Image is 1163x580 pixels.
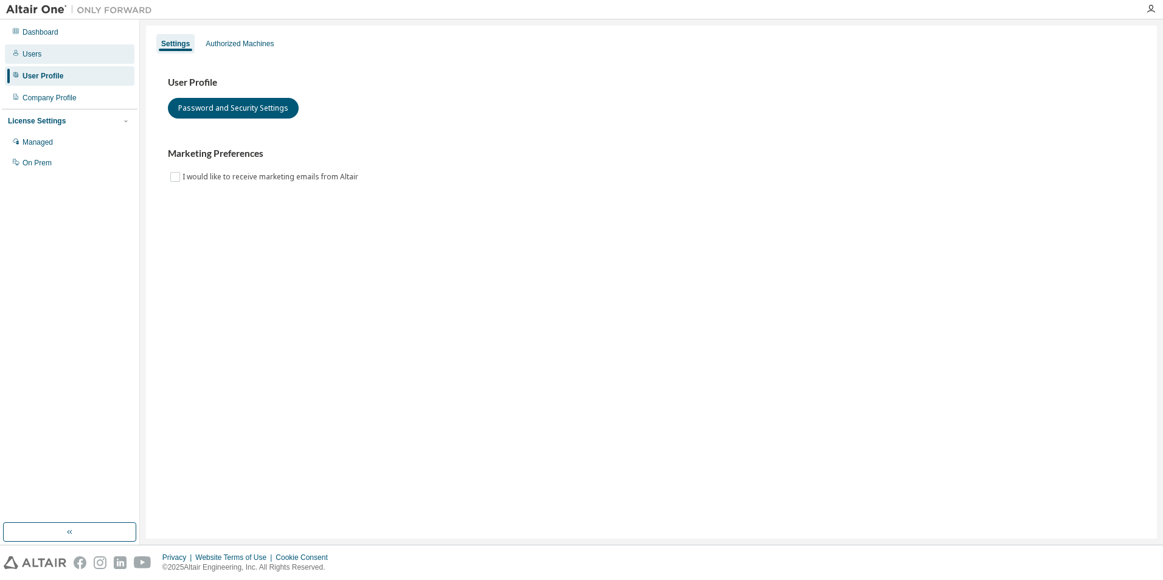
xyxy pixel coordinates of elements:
label: I would like to receive marketing emails from Altair [182,170,361,184]
div: Authorized Machines [206,39,274,49]
img: facebook.svg [74,556,86,569]
div: Privacy [162,553,195,562]
img: Altair One [6,4,158,16]
div: Users [23,49,41,59]
div: Managed [23,137,53,147]
h3: User Profile [168,77,1135,89]
img: altair_logo.svg [4,556,66,569]
div: Settings [161,39,190,49]
div: Dashboard [23,27,58,37]
h3: Marketing Preferences [168,148,1135,160]
div: Company Profile [23,93,77,103]
img: linkedin.svg [114,556,127,569]
div: On Prem [23,158,52,168]
button: Password and Security Settings [168,98,299,119]
div: User Profile [23,71,63,81]
img: youtube.svg [134,556,151,569]
div: Cookie Consent [276,553,335,562]
div: Website Terms of Use [195,553,276,562]
p: © 2025 Altair Engineering, Inc. All Rights Reserved. [162,562,335,573]
img: instagram.svg [94,556,106,569]
div: License Settings [8,116,66,126]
